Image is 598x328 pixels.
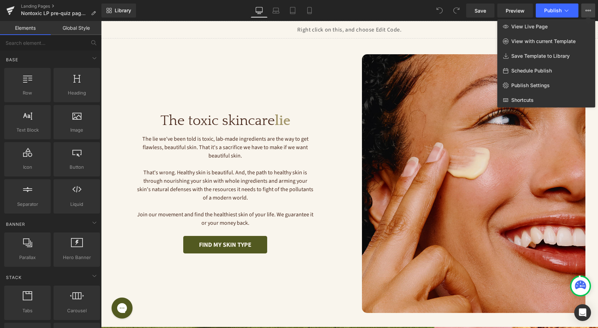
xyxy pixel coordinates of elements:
span: Base [5,56,19,63]
span: Nontoxic LP pre-quiz page REBRAND [21,11,88,16]
div: Open Intercom Messenger [574,304,591,321]
a: Mobile [301,4,318,18]
p: Join our movement and find the healthiest skin of your life. We guarantee it or your money back. [35,189,214,206]
span: Button [56,163,98,171]
span: Schedule Publish [511,68,552,74]
a: New Library [101,4,136,18]
a: Preview [497,4,533,18]
span: Publish Settings [511,82,550,89]
a: Laptop [268,4,284,18]
button: Undo [433,4,447,18]
a: Global Style [51,21,101,35]
span: Stack [5,274,22,281]
span: Shortcuts [511,97,534,103]
span: Save [475,7,486,14]
span: View with current Template [511,38,576,44]
span: Parallax [6,254,49,261]
button: Publish [536,4,578,18]
span: Preview [506,7,525,14]
a: Desktop [251,4,268,18]
span: Separator [6,201,49,208]
button: Redo [449,4,463,18]
span: Image [56,126,98,134]
span: Text Block [6,126,49,134]
p: That's wrong. Healthy skin is beautiful. And, the path to healthy skin is through nourishing your... [35,147,214,181]
span: Find my skin type [98,220,150,228]
span: View Live Page [511,23,548,30]
span: Publish [544,8,562,13]
span: Row [6,89,49,97]
span: Tabs [6,307,49,314]
span: Banner [5,221,26,228]
button: View Live PageView with current TemplateSave Template to LibrarySchedule PublishPublish SettingsS... [581,4,595,18]
a: Find my skin type [82,215,166,232]
a: Landing Pages [21,4,101,9]
span: Library [115,7,131,14]
iframe: Gorgias live chat messenger [7,274,35,300]
span: Save Template to Library [511,53,570,59]
span: Liquid [56,201,98,208]
span: Carousel [56,307,98,314]
span: Icon [6,163,49,171]
a: Tablet [284,4,301,18]
p: The lie we've been told is toxic, lab-made ingredients are the way to get flawless, beautiful ski... [35,114,214,139]
span: lie [174,92,189,107]
span: Hero Banner [56,254,98,261]
span: Heading [56,89,98,97]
